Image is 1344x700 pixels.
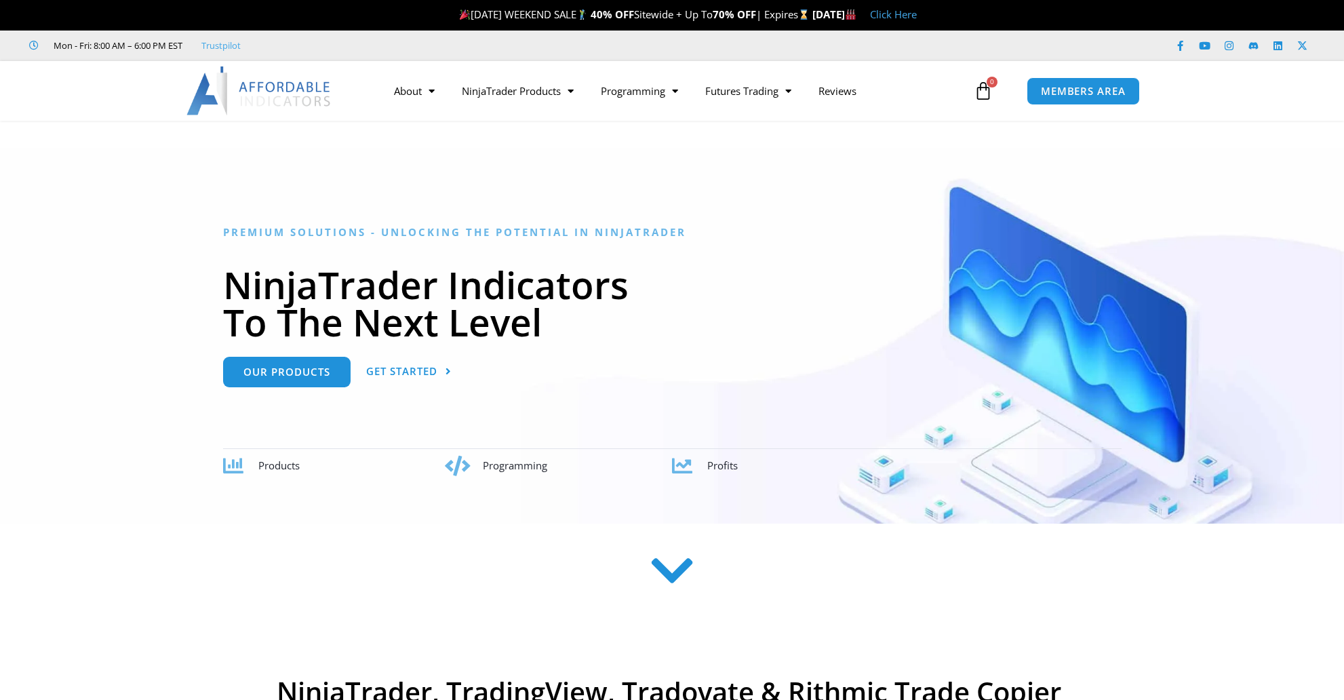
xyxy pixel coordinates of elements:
span: MEMBERS AREA [1041,86,1126,96]
a: Trustpilot [201,37,241,54]
img: ⌛ [799,9,809,20]
img: 🎉 [460,9,470,20]
a: MEMBERS AREA [1027,77,1140,105]
a: Get Started [366,357,452,387]
a: Programming [587,75,692,106]
span: Profits [707,459,738,472]
span: Mon - Fri: 8:00 AM – 6:00 PM EST [50,37,182,54]
img: 🏭 [846,9,856,20]
img: 🏌️‍♂️ [577,9,587,20]
a: Click Here [870,7,917,21]
a: Futures Trading [692,75,805,106]
strong: 70% OFF [713,7,756,21]
span: 0 [987,77,997,87]
strong: 40% OFF [591,7,634,21]
span: Programming [483,459,547,472]
img: LogoAI | Affordable Indicators – NinjaTrader [186,66,332,115]
nav: Menu [380,75,970,106]
strong: [DATE] [812,7,856,21]
span: Products [258,459,300,472]
a: 0 [953,71,1013,111]
span: Get Started [366,366,437,376]
a: About [380,75,448,106]
span: [DATE] WEEKEND SALE Sitewide + Up To | Expires [456,7,812,21]
a: NinjaTrader Products [448,75,587,106]
a: Our Products [223,357,351,387]
h6: Premium Solutions - Unlocking the Potential in NinjaTrader [223,226,1122,239]
a: Reviews [805,75,870,106]
h1: NinjaTrader Indicators To The Next Level [223,266,1122,341]
span: Our Products [243,367,330,377]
